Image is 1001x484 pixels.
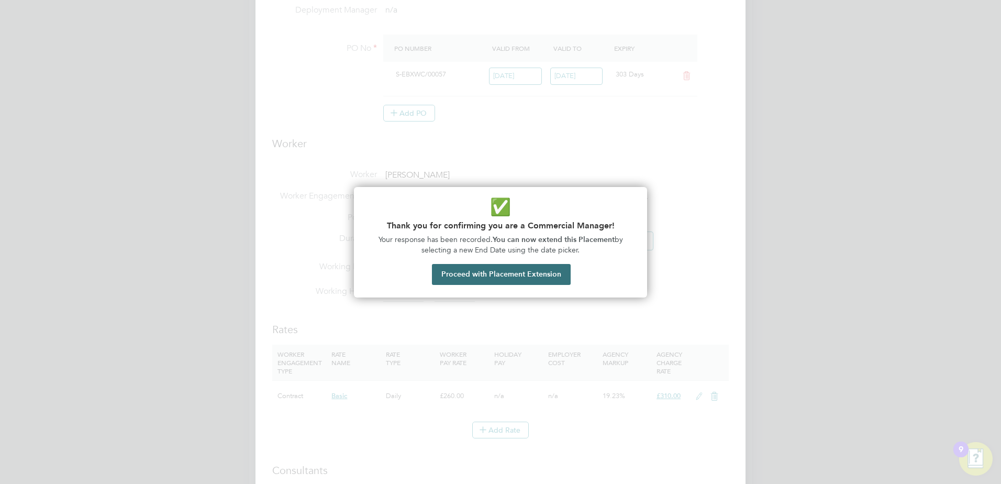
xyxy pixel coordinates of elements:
span: Your response has been recorded. [379,235,493,244]
p: ✅ [366,195,635,219]
div: Commercial Manager Confirmation [354,187,647,298]
button: Proceed with Placement Extension [432,264,571,285]
strong: You can now extend this Placement [493,235,615,244]
h2: Thank you for confirming you are a Commercial Manager! [366,221,635,230]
